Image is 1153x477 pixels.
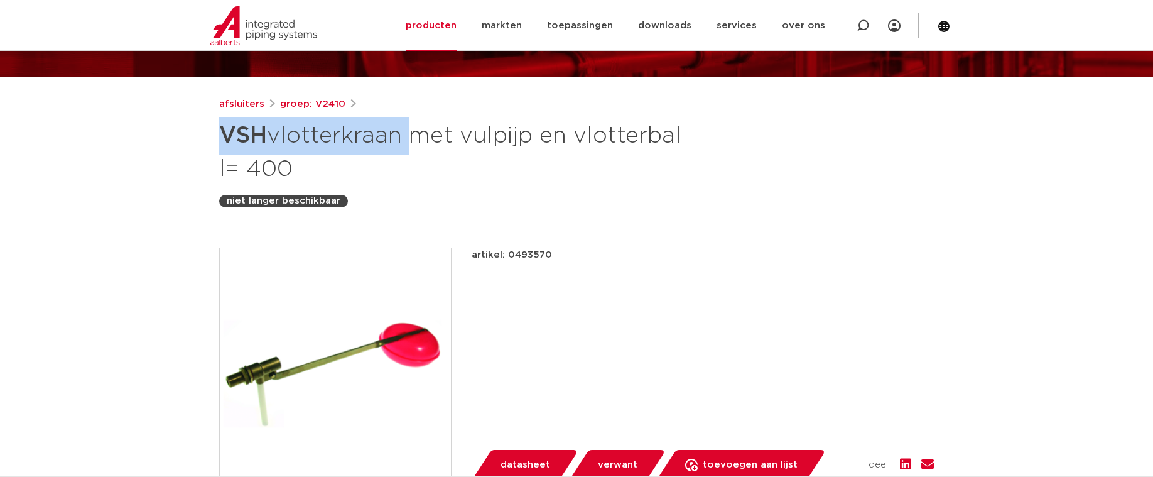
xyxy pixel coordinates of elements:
[869,458,890,473] span: deel:
[472,248,552,263] p: artikel: 0493570
[598,455,637,475] span: verwant
[219,124,267,147] strong: VSH
[227,194,340,209] p: niet langer beschikbaar
[219,97,264,112] a: afsluiters
[703,455,798,475] span: toevoegen aan lijst
[280,97,345,112] a: groep: V2410
[501,455,550,475] span: datasheet
[219,117,691,185] h1: vlotterkraan met vulpijp en vlotterbal l= 400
